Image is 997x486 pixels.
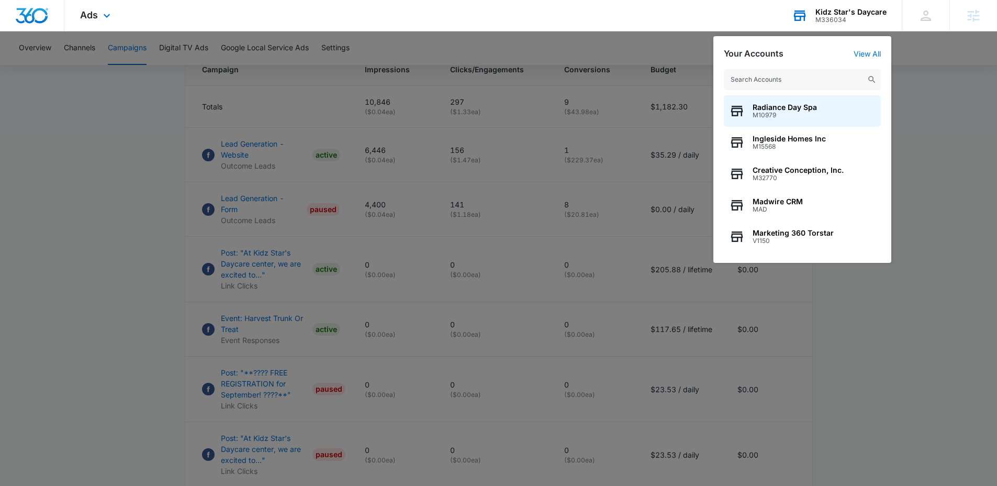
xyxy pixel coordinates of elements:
span: V1150 [753,237,834,245]
span: Creative Conception, Inc. [753,166,844,174]
span: Madwire CRM [753,197,803,206]
span: M10979 [753,112,817,119]
span: Marketing 360 Torstar [753,229,834,237]
span: Ingleside Homes Inc [753,135,826,143]
button: Marketing 360 TorstarV1150 [724,221,881,252]
div: account id [815,16,887,24]
button: Ingleside Homes IncM15568 [724,127,881,158]
button: Creative Conception, Inc.M32770 [724,158,881,190]
span: Radiance Day Spa [753,103,817,112]
button: Radiance Day SpaM10979 [724,95,881,127]
span: M15568 [753,143,826,150]
span: M32770 [753,174,844,182]
h2: Your Accounts [724,49,783,59]
span: MAD [753,206,803,213]
button: Madwire CRMMAD [724,190,881,221]
a: View All [854,49,881,58]
div: account name [815,8,887,16]
input: Search Accounts [724,69,881,90]
span: Ads [80,9,98,20]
